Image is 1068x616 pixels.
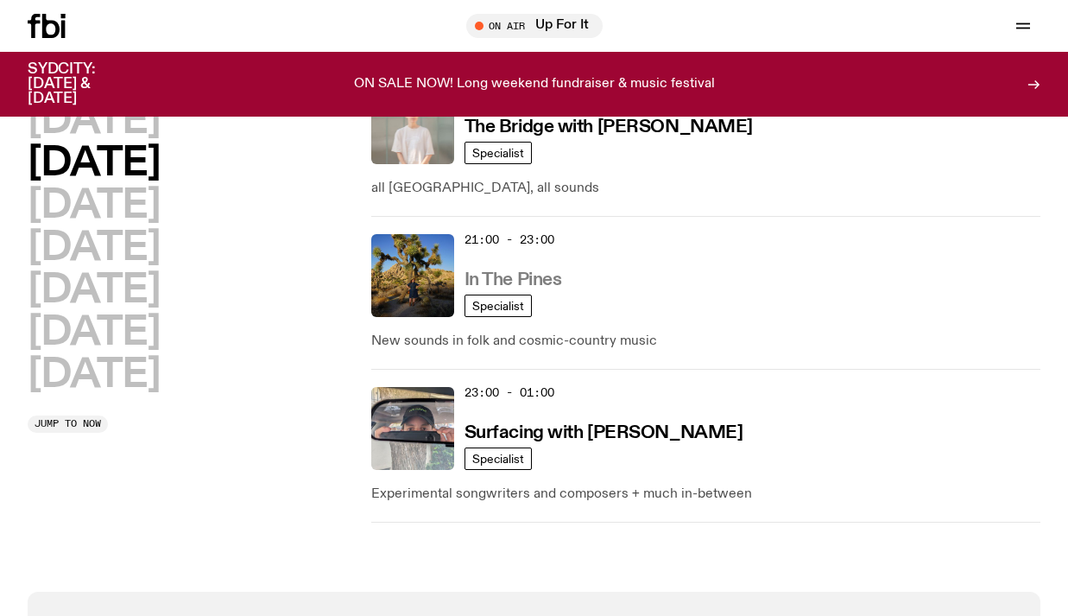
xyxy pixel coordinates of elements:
[28,314,160,352] button: [DATE]
[464,421,743,442] a: Surfacing with [PERSON_NAME]
[28,416,108,433] button: Jump to now
[371,484,1040,505] p: Experimental songwriters and composers + much in-between
[354,77,715,92] p: ON SALE NOW! Long weekend fundraiser & music festival
[464,384,554,401] span: 23:00 - 01:00
[28,271,160,310] button: [DATE]
[28,356,160,395] button: [DATE]
[472,299,524,312] span: Specialist
[28,229,160,268] button: [DATE]
[35,419,101,429] span: Jump to now
[466,14,603,38] button: On AirUp For It
[464,295,532,317] a: Specialist
[464,142,532,164] a: Specialist
[371,178,1040,199] p: all [GEOGRAPHIC_DATA], all sounds
[464,268,562,289] a: In The Pines
[464,271,562,289] h3: In The Pines
[464,115,753,137] a: The Bridge with [PERSON_NAME]
[28,187,160,225] button: [DATE]
[28,144,160,183] button: [DATE]
[371,234,454,317] img: Johanna stands in the middle distance amongst a desert scene with large cacti and trees. She is w...
[28,62,138,106] h3: SYDCITY: [DATE] & [DATE]
[28,102,160,141] button: [DATE]
[464,118,753,137] h3: The Bridge with [PERSON_NAME]
[464,448,532,470] a: Specialist
[472,452,524,465] span: Specialist
[472,146,524,159] span: Specialist
[464,232,554,248] span: 21:00 - 23:00
[464,424,743,442] h3: Surfacing with [PERSON_NAME]
[371,331,1040,352] p: New sounds in folk and cosmic-country music
[371,81,454,164] img: Mara stands in front of a frosted glass wall wearing a cream coloured t-shirt and black glasses. ...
